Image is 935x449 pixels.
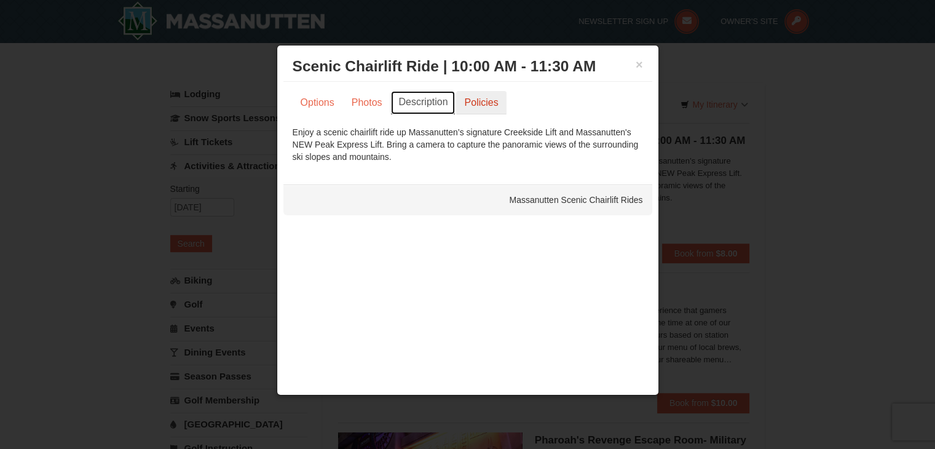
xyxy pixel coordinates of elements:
button: × [636,58,643,71]
h3: Scenic Chairlift Ride | 10:00 AM - 11:30 AM [293,57,643,76]
a: Description [391,91,455,114]
a: Photos [344,91,390,114]
div: Massanutten Scenic Chairlift Rides [283,185,652,215]
a: Options [293,91,342,114]
a: Policies [456,91,506,114]
div: Enjoy a scenic chairlift ride up Massanutten’s signature Creekside Lift and Massanutten's NEW Pea... [293,126,643,163]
